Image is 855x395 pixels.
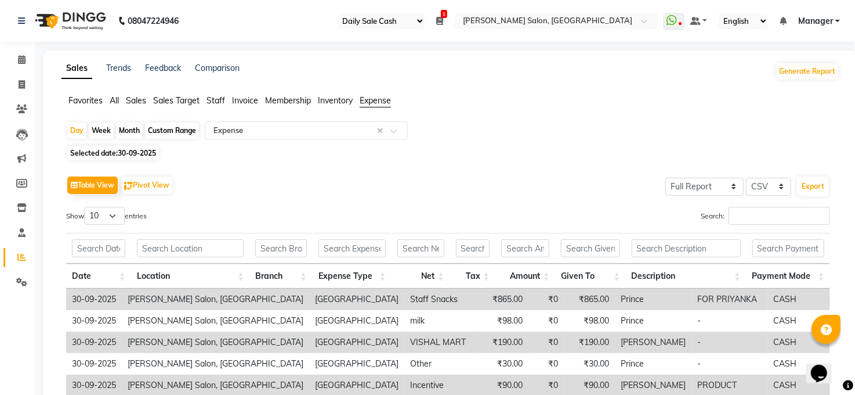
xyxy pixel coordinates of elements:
[691,332,767,353] td: -
[767,310,847,332] td: CASH
[131,264,249,289] th: Location: activate to sort column ascending
[30,5,109,37] img: logo
[479,353,528,375] td: ₹30.00
[66,310,122,332] td: 30-09-2025
[528,289,564,310] td: ₹0
[68,95,103,106] span: Favorites
[255,239,306,257] input: Search Branch
[436,16,443,26] a: 1
[313,264,392,289] th: Expense Type: activate to sort column ascending
[691,353,767,375] td: -
[66,207,147,225] label: Show entries
[528,310,564,332] td: ₹0
[495,264,555,289] th: Amount: activate to sort column ascending
[318,95,353,106] span: Inventory
[121,177,172,194] button: Pivot View
[89,123,114,139] div: Week
[126,95,146,106] span: Sales
[66,353,122,375] td: 30-09-2025
[752,239,825,257] input: Search Payment Mode
[360,95,391,106] span: Expense
[249,264,312,289] th: Branch: activate to sort column ascending
[767,289,847,310] td: CASH
[137,239,244,257] input: Search Location
[501,239,549,257] input: Search Amount
[528,353,564,375] td: ₹0
[265,95,311,106] span: Membership
[309,310,404,332] td: [GEOGRAPHIC_DATA]
[767,353,847,375] td: CASH
[124,182,133,191] img: pivot.png
[528,332,564,353] td: ₹0
[84,207,125,225] select: Showentries
[632,239,741,257] input: Search Description
[767,332,847,353] td: CASH
[561,239,619,257] input: Search Given To
[564,353,615,375] td: ₹30.00
[564,289,615,310] td: ₹865.00
[564,332,615,353] td: ₹190.00
[122,332,309,353] td: [PERSON_NAME] Salon, [GEOGRAPHIC_DATA]
[798,15,833,27] span: Manager
[392,264,450,289] th: Net: activate to sort column ascending
[118,149,156,157] span: 30-09-2025
[701,207,830,225] label: Search:
[61,58,92,79] a: Sales
[195,63,240,73] a: Comparison
[776,63,838,80] button: Generate Report
[232,95,258,106] span: Invoice
[122,353,309,375] td: [PERSON_NAME] Salon, [GEOGRAPHIC_DATA]
[309,332,404,353] td: [GEOGRAPHIC_DATA]
[797,177,829,196] button: Export
[450,264,495,289] th: Tax: activate to sort column ascending
[615,332,691,353] td: [PERSON_NAME]
[691,310,767,332] td: -
[564,310,615,332] td: ₹98.00
[318,239,386,257] input: Search Expense Type
[309,353,404,375] td: [GEOGRAPHIC_DATA]
[404,353,479,375] td: Other
[122,289,309,310] td: [PERSON_NAME] Salon, [GEOGRAPHIC_DATA]
[66,332,122,353] td: 30-09-2025
[397,239,444,257] input: Search Net
[153,95,200,106] span: Sales Target
[691,289,767,310] td: FOR PRIYANKA
[67,177,118,194] button: Table View
[377,125,387,137] span: Clear all
[145,63,181,73] a: Feedback
[128,5,179,37] b: 08047224946
[555,264,625,289] th: Given To: activate to sort column ascending
[66,264,131,289] th: Date: activate to sort column ascending
[456,239,490,257] input: Search Tax
[615,289,691,310] td: Prince
[479,289,528,310] td: ₹865.00
[67,146,159,160] span: Selected date:
[615,353,691,375] td: Prince
[206,95,225,106] span: Staff
[404,310,479,332] td: milk
[145,123,199,139] div: Custom Range
[106,63,131,73] a: Trends
[110,95,119,106] span: All
[72,239,125,257] input: Search Date
[441,10,447,18] span: 1
[806,349,843,383] iframe: chat widget
[309,289,404,310] td: [GEOGRAPHIC_DATA]
[729,207,830,225] input: Search:
[122,310,309,332] td: [PERSON_NAME] Salon, [GEOGRAPHIC_DATA]
[747,264,831,289] th: Payment Mode: activate to sort column ascending
[479,310,528,332] td: ₹98.00
[116,123,143,139] div: Month
[66,289,122,310] td: 30-09-2025
[67,123,86,139] div: Day
[404,289,479,310] td: Staff Snacks
[626,264,747,289] th: Description: activate to sort column ascending
[615,310,691,332] td: Prince
[404,332,479,353] td: VISHAL MART
[479,332,528,353] td: ₹190.00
